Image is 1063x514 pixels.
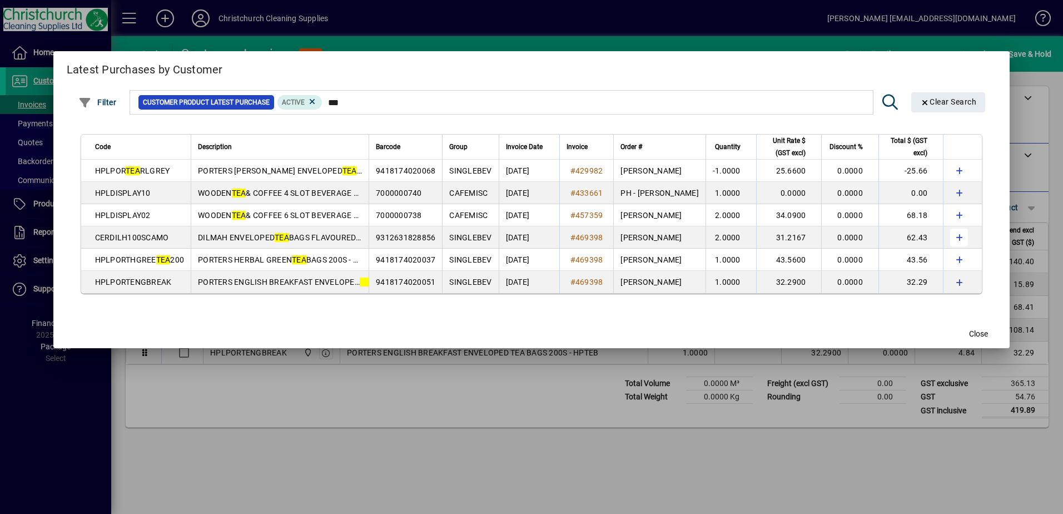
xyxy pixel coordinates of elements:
span: 9418174020068 [376,166,435,175]
td: [DATE] [499,160,559,182]
span: # [570,233,575,242]
span: 457359 [575,211,603,220]
span: SINGLEBEV [449,166,491,175]
td: 62.43 [878,226,943,249]
td: 1.0000 [706,182,756,204]
span: PORTERS HERBAL GREEN BAGS 200S - HPGT [198,255,374,264]
em: TEA [232,211,246,220]
span: PORTERS [PERSON_NAME] ENVELOPED BAGS 200S - HPTE [198,166,424,175]
span: SINGLEBEV [449,255,491,264]
td: [PERSON_NAME] [613,160,706,182]
span: PORTERS ENGLISH BREAKFAST ENVELOPED BAGS 200S - HPTEB [198,278,446,286]
td: 43.56 [878,249,943,271]
td: 34.0900 [756,204,822,226]
a: #469398 [567,276,607,288]
span: Order # [620,141,642,153]
td: 43.5600 [756,249,822,271]
span: Filter [78,98,117,107]
button: Filter [76,92,120,112]
span: WOODEN & COFFEE 4 SLOT BEVERAGE DISPLAY TRAY EACH - DISPLAY10 [198,189,474,197]
span: 429982 [575,166,603,175]
button: Close [961,324,996,344]
span: HPLDISPLAY02 [95,211,151,220]
span: Invoice [567,141,588,153]
td: 0.0000 [821,160,878,182]
span: SINGLEBEV [449,233,491,242]
span: CAFEMISC [449,189,488,197]
em: TEA [275,233,289,242]
td: 1.0000 [706,271,756,293]
span: Barcode [376,141,400,153]
td: -1.0000 [706,160,756,182]
div: Invoice Date [506,141,553,153]
span: # [570,211,575,220]
span: # [570,255,575,264]
td: 0.0000 [821,182,878,204]
span: # [570,189,575,197]
td: 0.0000 [821,271,878,293]
td: [DATE] [499,182,559,204]
td: 25.6600 [756,160,822,182]
span: DILMAH ENVELOPED BAGS FLAVOURED 100S - CAMOMILE [198,233,423,242]
span: # [570,278,575,286]
span: Close [969,328,988,340]
button: Clear [911,92,986,112]
span: Description [198,141,232,153]
span: CAFEMISC [449,211,488,220]
td: PH - [PERSON_NAME] [613,182,706,204]
span: Discount % [829,141,863,153]
span: Quantity [715,141,741,153]
div: Unit Rate $ (GST excl) [763,135,816,159]
h2: Latest Purchases by Customer [53,51,1010,83]
td: 2.0000 [706,204,756,226]
td: [PERSON_NAME] [613,204,706,226]
em: TEA [126,166,140,175]
td: 32.29 [878,271,943,293]
div: Invoice [567,141,607,153]
em: TEA [156,255,171,264]
span: 7000000740 [376,189,422,197]
td: 31.2167 [756,226,822,249]
td: 68.18 [878,204,943,226]
td: 0.0000 [821,249,878,271]
div: Description [198,141,362,153]
a: #433661 [567,187,607,199]
span: WOODEN & COFFEE 6 SLOT BEVERAGE DISPLAY BOX EACH - DISPLAY02 [198,211,471,220]
td: 2.0000 [706,226,756,249]
td: -25.66 [878,160,943,182]
div: Code [95,141,185,153]
a: #469398 [567,254,607,266]
div: Quantity [713,141,751,153]
em: TEA [292,255,306,264]
span: 469398 [575,255,603,264]
em: TEA [342,166,357,175]
td: 0.0000 [821,226,878,249]
td: [PERSON_NAME] [613,271,706,293]
a: #469398 [567,231,607,244]
span: Total $ (GST excl) [886,135,928,159]
a: #457359 [567,209,607,221]
td: [DATE] [499,249,559,271]
span: 469398 [575,278,603,286]
span: HPLPORTHGREE 200 [95,255,185,264]
span: Invoice Date [506,141,543,153]
td: 32.2900 [756,271,822,293]
td: [PERSON_NAME] [613,249,706,271]
div: Group [449,141,491,153]
span: Code [95,141,111,153]
span: HPLPORTENGBREAK [95,278,172,286]
span: 9312631828856 [376,233,435,242]
a: #429982 [567,165,607,177]
span: HPLDISPLAY10 [95,189,151,197]
div: Total $ (GST excl) [886,135,938,159]
span: 9418174020037 [376,255,435,264]
span: Active [282,98,305,106]
span: CERDILH100SCAMO [95,233,169,242]
td: [PERSON_NAME] [613,226,706,249]
span: Unit Rate $ (GST excl) [763,135,806,159]
span: SINGLEBEV [449,278,491,286]
td: 0.00 [878,182,943,204]
td: [DATE] [499,204,559,226]
span: 433661 [575,189,603,197]
div: Barcode [376,141,435,153]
